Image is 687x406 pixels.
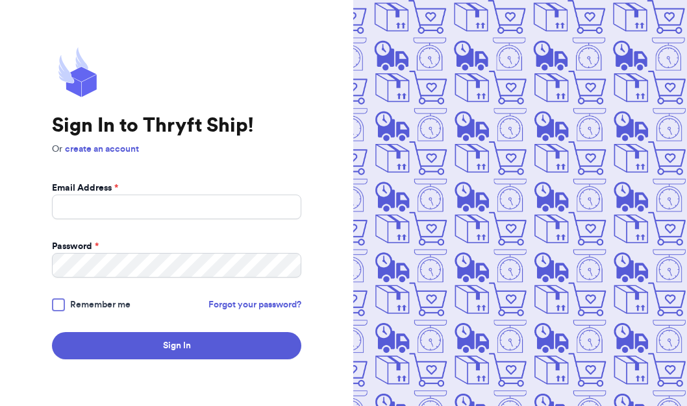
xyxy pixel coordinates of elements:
[52,240,99,253] label: Password
[52,143,301,156] p: Or
[52,114,301,137] h1: Sign In to Thryft Ship!
[52,182,118,195] label: Email Address
[65,145,139,154] a: create an account
[208,298,301,311] a: Forgot your password?
[70,298,131,311] span: Remember me
[52,332,301,359] button: Sign In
